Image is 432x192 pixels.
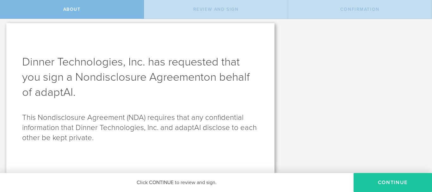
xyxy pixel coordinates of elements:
[63,7,81,12] span: About
[354,173,432,192] button: Continue
[22,54,259,100] h1: Dinner Technologies, Inc. has requested that you sign a Nondisclosure Agreement .
[400,143,432,173] iframe: Chat Widget
[22,113,259,143] p: This Nondisclosure Agreement (NDA) requires that any confidential information that Dinner Technol...
[340,7,380,12] span: Confirmation
[193,7,239,12] span: Review and sign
